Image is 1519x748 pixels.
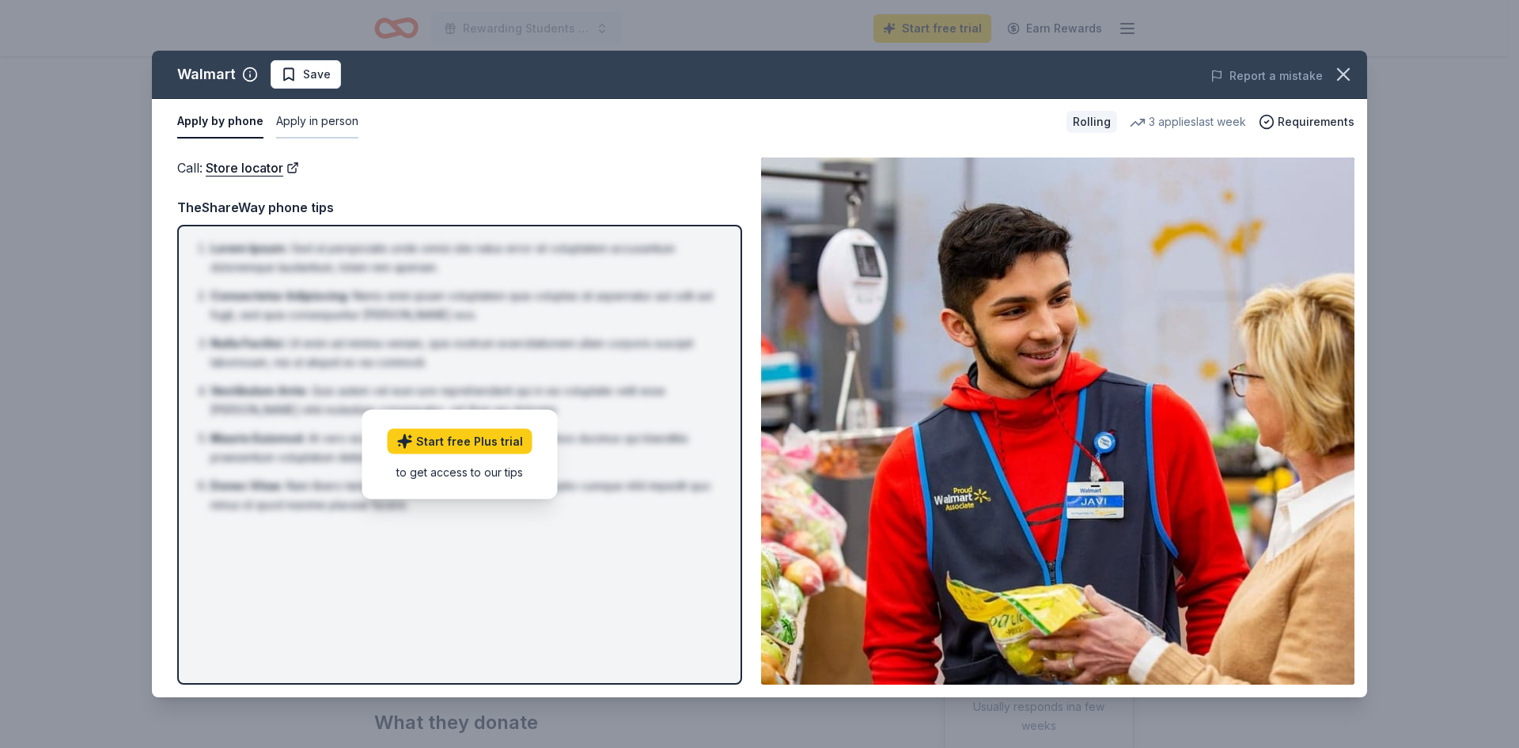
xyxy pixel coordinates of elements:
[177,158,742,178] div: Call :
[1259,112,1354,131] button: Requirements
[210,382,718,420] li: Quis autem vel eum iure reprehenderit qui in ea voluptate velit esse [PERSON_NAME] nihil molestia...
[210,384,309,397] span: Vestibulum Ante :
[177,62,236,87] div: Walmart
[1066,111,1117,133] div: Rolling
[210,479,283,492] span: Donec Vitae :
[177,105,263,139] button: Apply by phone
[210,289,350,302] span: Consectetur Adipiscing :
[210,239,718,277] li: Sed ut perspiciatis unde omnis iste natus error sit voluptatem accusantium doloremque laudantium,...
[210,334,718,372] li: Ut enim ad minima veniam, quis nostrum exercitationem ullam corporis suscipit laboriosam, nisi ut...
[303,65,331,84] span: Save
[761,158,1354,685] img: Image for Walmart
[177,197,742,218] div: TheShareWay phone tips
[206,158,299,178] a: Store locator
[388,429,532,454] a: Start free Plus trial
[388,464,532,480] div: to get access to our tips
[210,287,718,325] li: Nemo enim ipsam voluptatem quia voluptas sit aspernatur aut odit aut fugit, sed quia consequuntur...
[210,429,718,467] li: At vero eos et accusamus et iusto odio dignissimos ducimus qui blanditiis praesentium voluptatum ...
[210,336,286,350] span: Nulla Facilisi :
[1210,66,1323,85] button: Report a mistake
[210,241,288,255] span: Lorem Ipsum :
[271,60,341,89] button: Save
[210,477,718,514] li: Nam libero tempore, cum soluta nobis est eligendi optio cumque nihil impedit quo minus id quod ma...
[1278,112,1354,131] span: Requirements
[1130,112,1246,131] div: 3 applies last week
[210,431,305,445] span: Mauris Euismod :
[276,105,358,139] button: Apply in person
